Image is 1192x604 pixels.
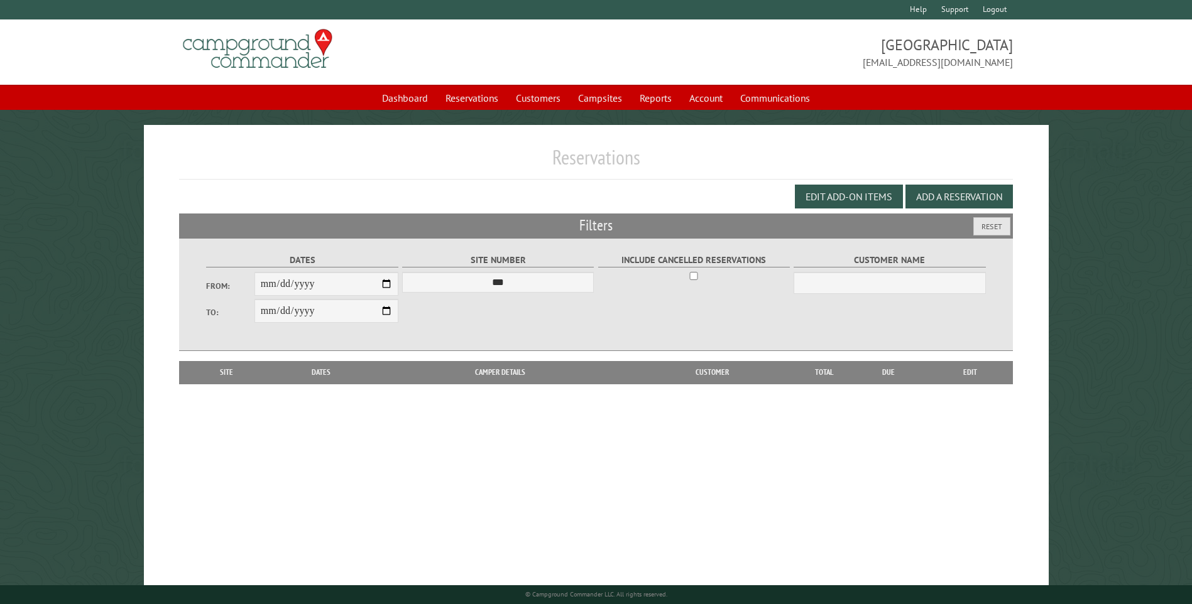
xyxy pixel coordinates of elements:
[206,306,254,318] label: To:
[795,185,903,208] button: Edit Add-on Items
[206,253,398,267] label: Dates
[598,253,790,267] label: Include Cancelled Reservations
[402,253,594,267] label: Site Number
[525,590,667,598] small: © Campground Commander LLC. All rights reserved.
[973,217,1010,235] button: Reset
[375,361,625,384] th: Camper Details
[179,145,1012,180] h1: Reservations
[632,86,679,110] a: Reports
[206,280,254,292] label: From:
[799,361,849,384] th: Total
[794,253,985,267] label: Customer Name
[571,86,630,110] a: Campsites
[268,361,375,384] th: Dates
[438,86,506,110] a: Reservations
[508,86,568,110] a: Customers
[625,361,799,384] th: Customer
[928,361,1013,384] th: Edit
[179,24,336,73] img: Campground Commander
[596,35,1013,70] span: [GEOGRAPHIC_DATA] [EMAIL_ADDRESS][DOMAIN_NAME]
[905,185,1013,208] button: Add a Reservation
[682,86,730,110] a: Account
[849,361,928,384] th: Due
[375,86,435,110] a: Dashboard
[733,86,817,110] a: Communications
[179,213,1012,237] h2: Filters
[185,361,267,384] th: Site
